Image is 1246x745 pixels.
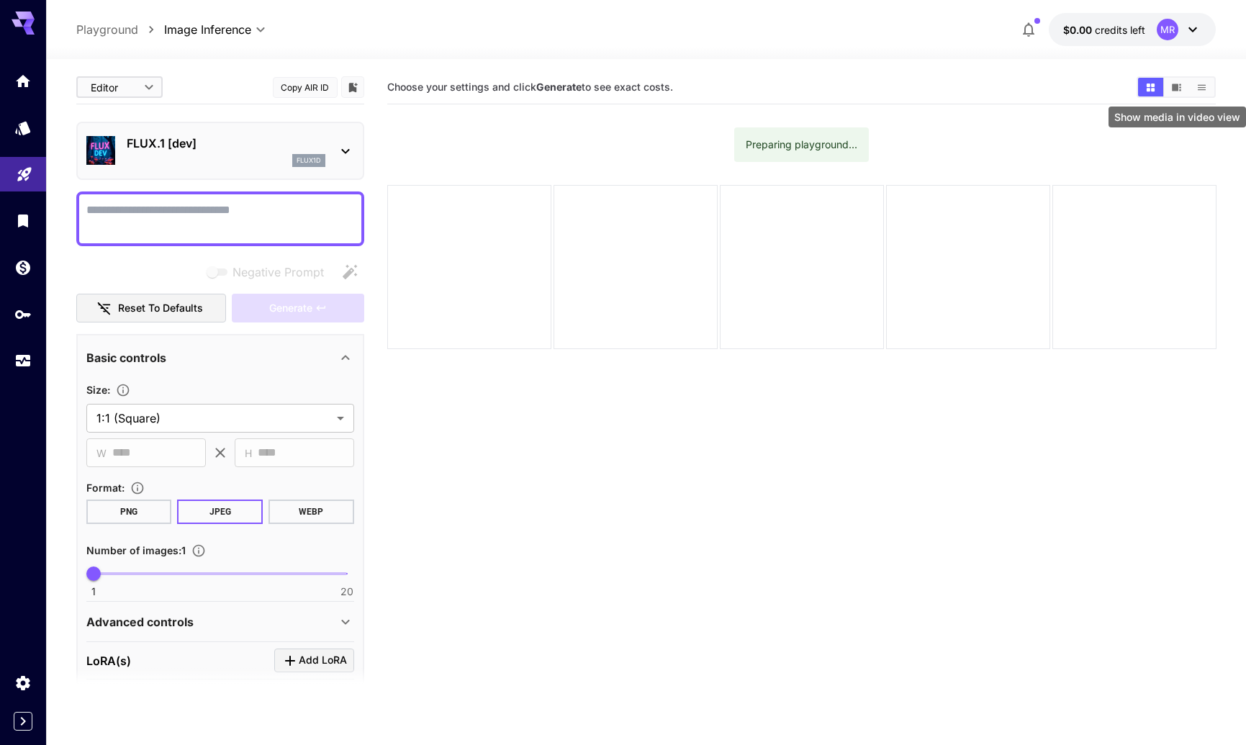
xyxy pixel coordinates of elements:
span: 1 [91,584,96,599]
button: Specify how many images to generate in a single request. Each image generation will be charged se... [186,543,212,558]
div: FLUX.1 [dev]flux1d [86,129,354,173]
div: Usage [14,352,32,370]
button: WEBP [268,500,354,524]
button: Expand sidebar [14,712,32,731]
span: Number of images : 1 [86,544,186,556]
div: Show media in video view [1109,107,1246,127]
div: Preparing playground... [746,132,857,158]
div: Advanced controls [86,605,354,639]
span: Image Inference [164,21,251,38]
div: MR [1157,19,1178,40]
button: Reset to defaults [76,294,226,323]
div: Models [14,119,32,137]
span: $0.00 [1063,24,1095,36]
button: Show media in list view [1189,78,1214,96]
span: 20 [340,584,353,599]
div: $0.00 [1063,22,1145,37]
span: Choose your settings and click to see exact costs. [387,81,673,93]
a: Playground [76,21,138,38]
span: Format : [86,482,125,494]
p: flux1d [297,155,321,166]
div: Playground [16,161,33,179]
div: API Keys [14,305,32,323]
p: FLUX.1 [dev] [127,135,325,152]
p: Advanced controls [86,613,194,631]
span: 1:1 (Square) [96,410,331,427]
p: Basic controls [86,349,166,366]
div: Basic controls [86,340,354,375]
span: Size : [86,384,110,396]
button: Show media in video view [1164,78,1189,96]
div: Library [14,212,32,230]
div: Home [14,72,32,90]
button: Click to add LoRA [274,649,354,672]
button: Add to library [346,78,359,96]
span: Add LoRA [299,651,347,669]
button: Choose the file format for the output image. [125,481,150,495]
button: Adjust the dimensions of the generated image by specifying its width and height in pixels, or sel... [110,383,136,397]
button: Copy AIR ID [273,77,338,98]
span: credits left [1095,24,1145,36]
button: $0.00MR [1049,13,1216,46]
nav: breadcrumb [76,21,164,38]
span: Editor [91,80,135,95]
button: PNG [86,500,172,524]
span: H [245,445,252,461]
p: LoRA(s) [86,652,131,669]
div: Show media in grid viewShow media in video viewShow media in list view [1137,76,1216,98]
span: W [96,445,107,461]
button: Show media in grid view [1138,78,1163,96]
div: Settings [14,674,32,692]
div: Wallet [14,258,32,276]
b: Generate [536,81,582,93]
span: Negative Prompt [233,263,324,281]
button: JPEG [177,500,263,524]
span: Negative prompts are not compatible with the selected model. [204,263,335,281]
